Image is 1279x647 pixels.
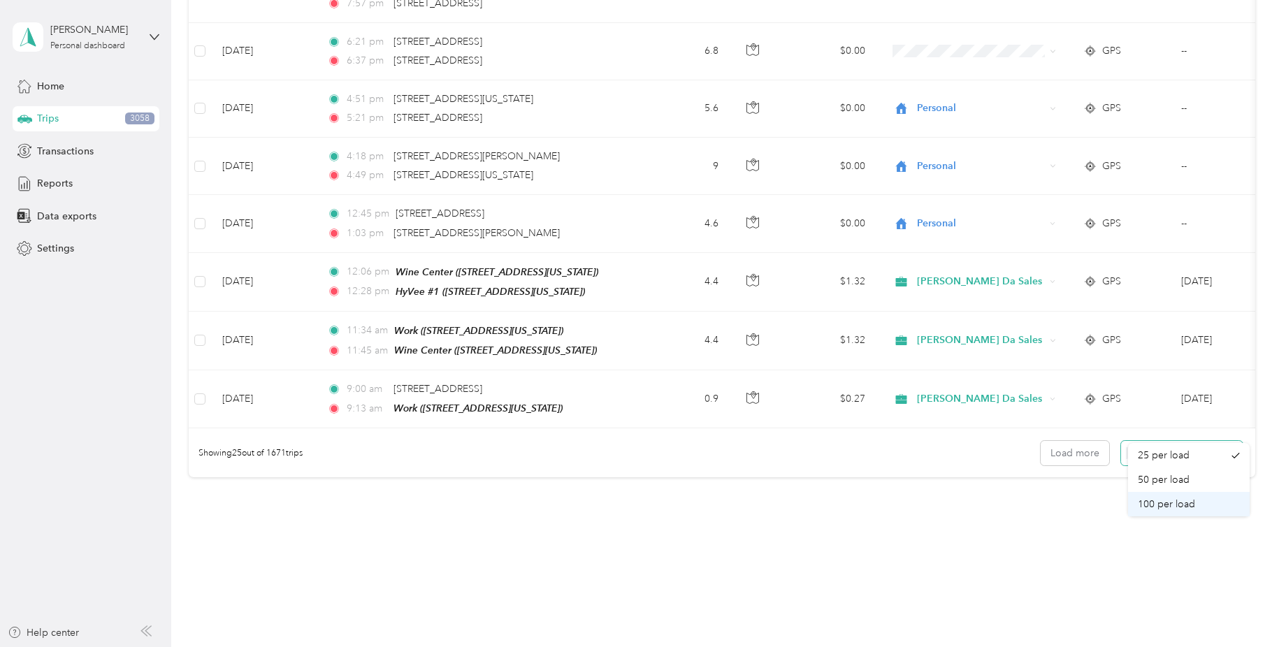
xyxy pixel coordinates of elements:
span: Personal [917,216,1045,231]
span: 9:00 am [347,381,386,397]
span: Showing 25 out of 1671 trips [189,447,303,460]
td: [DATE] [211,370,316,428]
span: Work ([STREET_ADDRESS][US_STATE]) [394,325,563,336]
span: [PERSON_NAME] Da Sales [917,391,1045,407]
td: 0.9 [637,370,730,428]
span: 4:49 pm [347,168,386,183]
span: 4:18 pm [347,149,386,164]
span: 5:21 pm [347,110,386,126]
span: [STREET_ADDRESS][PERSON_NAME] [393,227,560,239]
span: Reports [37,176,73,191]
span: 3058 [125,112,154,125]
span: 4:51 pm [347,92,386,107]
span: Home [37,79,64,94]
span: [PERSON_NAME] Da Sales [917,274,1045,289]
span: GPS [1102,101,1121,116]
span: 6:37 pm [347,53,386,68]
span: 12:06 pm [347,264,389,279]
span: GPS [1102,216,1121,231]
div: Personal dashboard [50,42,125,50]
button: Help center [8,625,79,640]
span: 25 per load [1138,449,1190,461]
span: 50 per load [1138,474,1190,486]
td: [DATE] [211,312,316,370]
td: 4.4 [637,312,730,370]
span: Wine Center ([STREET_ADDRESS][US_STATE]) [396,266,598,277]
span: GPS [1102,159,1121,174]
span: Data exports [37,209,96,224]
span: GPS [1102,333,1121,348]
span: 9:13 am [347,401,386,416]
td: [DATE] [211,23,316,80]
td: $1.32 [779,253,876,312]
span: Trips [37,111,59,126]
td: $0.00 [779,23,876,80]
span: Transactions [37,144,94,159]
span: GPS [1102,391,1121,407]
td: $0.00 [779,80,876,138]
td: [DATE] [211,80,316,138]
span: [STREET_ADDRESS][US_STATE] [393,169,533,181]
div: [PERSON_NAME] [50,22,138,37]
span: 11:45 am [347,343,388,358]
span: HyVee #1 ([STREET_ADDRESS][US_STATE]) [396,286,585,297]
span: [STREET_ADDRESS] [393,112,482,124]
td: $0.27 [779,370,876,428]
td: 5.6 [637,80,730,138]
span: [STREET_ADDRESS][US_STATE] [393,93,533,105]
td: 6.8 [637,23,730,80]
span: [PERSON_NAME] Da Sales [917,333,1045,348]
span: 1:03 pm [347,226,386,241]
td: 4.4 [637,253,730,312]
span: [STREET_ADDRESS] [396,208,484,219]
td: 4.6 [637,195,730,252]
span: Work ([STREET_ADDRESS][US_STATE]) [393,402,563,414]
span: 11:34 am [347,323,388,338]
span: [STREET_ADDRESS] [393,54,482,66]
span: 12:45 pm [347,206,389,221]
span: Wine Center ([STREET_ADDRESS][US_STATE]) [394,344,597,356]
td: [DATE] [211,253,316,312]
span: [STREET_ADDRESS] [393,36,482,48]
iframe: Everlance-gr Chat Button Frame [1201,569,1279,647]
span: Settings [37,241,74,256]
span: [STREET_ADDRESS][PERSON_NAME] [393,150,560,162]
span: GPS [1102,43,1121,59]
td: $0.00 [779,195,876,252]
span: 100 per load [1138,498,1195,510]
td: [DATE] [211,195,316,252]
span: GPS [1102,274,1121,289]
button: Load more [1041,441,1109,465]
td: $0.00 [779,138,876,195]
td: $1.32 [779,312,876,370]
td: [DATE] [211,138,316,195]
span: 6:21 pm [347,34,386,50]
span: Personal [917,101,1045,116]
td: 9 [637,138,730,195]
span: [STREET_ADDRESS] [393,383,482,395]
span: 12:28 pm [347,284,389,299]
span: Personal [917,159,1045,174]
